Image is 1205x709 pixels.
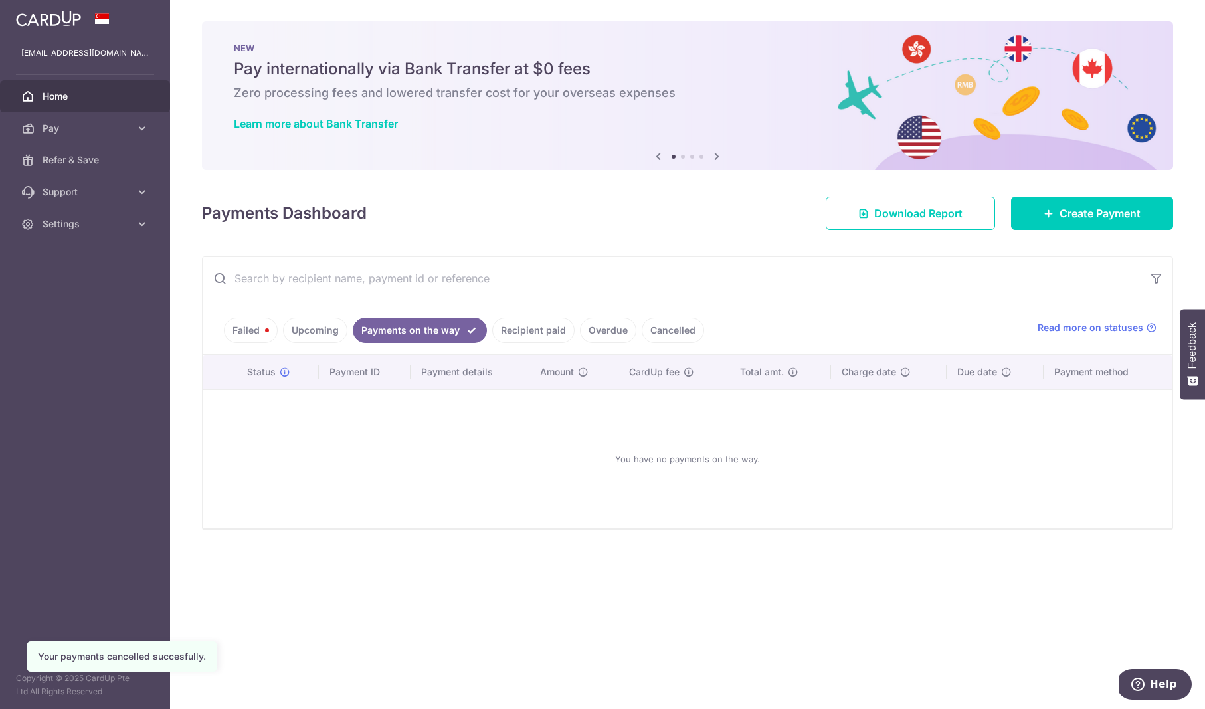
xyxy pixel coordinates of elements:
[1119,669,1192,702] iframe: Opens a widget where you can find more information
[411,355,529,389] th: Payment details
[826,197,995,230] a: Download Report
[842,365,896,379] span: Charge date
[203,257,1141,300] input: Search by recipient name, payment id or reference
[247,365,276,379] span: Status
[43,90,130,103] span: Home
[21,47,149,60] p: [EMAIL_ADDRESS][DOMAIN_NAME]
[1180,309,1205,399] button: Feedback - Show survey
[874,205,963,221] span: Download Report
[642,318,704,343] a: Cancelled
[283,318,347,343] a: Upcoming
[1038,321,1157,334] a: Read more on statuses
[234,85,1141,101] h6: Zero processing fees and lowered transfer cost for your overseas expenses
[16,11,81,27] img: CardUp
[219,401,1157,518] div: You have no payments on the way.
[234,117,398,130] a: Learn more about Bank Transfer
[629,365,680,379] span: CardUp fee
[353,318,487,343] a: Payments on the way
[580,318,636,343] a: Overdue
[1011,197,1173,230] a: Create Payment
[319,355,411,389] th: Payment ID
[43,217,130,231] span: Settings
[1060,205,1141,221] span: Create Payment
[202,201,367,225] h4: Payments Dashboard
[234,43,1141,53] p: NEW
[1186,322,1198,369] span: Feedback
[1038,321,1143,334] span: Read more on statuses
[234,58,1141,80] h5: Pay internationally via Bank Transfer at $0 fees
[492,318,575,343] a: Recipient paid
[1044,355,1172,389] th: Payment method
[740,365,784,379] span: Total amt.
[202,21,1173,170] img: Bank transfer banner
[43,153,130,167] span: Refer & Save
[957,365,997,379] span: Due date
[224,318,278,343] a: Failed
[43,122,130,135] span: Pay
[38,650,206,663] div: Your payments cancelled succesfully.
[43,185,130,199] span: Support
[540,365,574,379] span: Amount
